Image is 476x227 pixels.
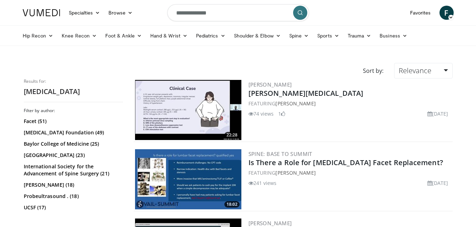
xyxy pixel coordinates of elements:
[343,29,376,43] a: Trauma
[224,132,240,138] span: 22:28
[192,29,230,43] a: Pediatrics
[24,204,121,211] a: UCSF (17)
[101,29,146,43] a: Foot & Ankle
[230,29,285,43] a: Shoulder & Elbow
[394,63,452,78] a: Relevance
[24,140,121,147] a: Baylor College of Medicine (25)
[24,87,123,96] h2: [MEDICAL_DATA]
[57,29,101,43] a: Knee Recon
[275,169,315,176] a: [PERSON_NAME]
[135,80,241,140] a: 22:28
[135,149,241,209] img: 8c8e3b4e-68cf-4436-aabe-8db52f0f2b6c.300x170_q85_crop-smart_upscale.jpg
[24,163,121,177] a: International Society for the Advancement of Spine Surgery (21)
[248,150,312,157] a: Spine: Base to Summit
[358,63,389,78] div: Sort by:
[427,110,448,117] li: [DATE]
[375,29,411,43] a: Business
[278,110,285,117] li: 1
[24,181,121,188] a: [PERSON_NAME] (18)
[248,169,451,176] div: FEATURING
[135,149,241,209] a: 18:02
[24,129,121,136] a: [MEDICAL_DATA] Foundation (49)
[24,152,121,159] a: [GEOGRAPHIC_DATA] (23)
[406,6,435,20] a: Favorites
[427,179,448,187] li: [DATE]
[135,80,241,140] img: 57568f52-5866-4c81-857a-6c62d20941c2.300x170_q85_crop-smart_upscale.jpg
[224,201,240,208] span: 18:02
[146,29,192,43] a: Hand & Wrist
[24,193,121,200] a: Probeultrasound . (18)
[24,118,121,125] a: Facet (51)
[399,66,431,75] span: Relevance
[65,6,105,20] a: Specialties
[275,100,315,107] a: [PERSON_NAME]
[248,110,274,117] li: 74 views
[313,29,343,43] a: Sports
[248,220,292,227] a: [PERSON_NAME]
[24,78,123,84] p: Results for:
[24,108,123,113] h3: Filter by author:
[167,4,309,21] input: Search topics, interventions
[248,179,277,187] li: 241 views
[18,29,58,43] a: Hip Recon
[248,100,451,107] div: FEATURING
[248,81,292,88] a: [PERSON_NAME]
[248,88,364,98] a: [PERSON_NAME][MEDICAL_DATA]
[104,6,137,20] a: Browse
[439,6,454,20] a: F
[285,29,313,43] a: Spine
[248,158,443,167] a: Is There a Role for [MEDICAL_DATA] Facet Replacement?
[23,9,60,16] img: VuMedi Logo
